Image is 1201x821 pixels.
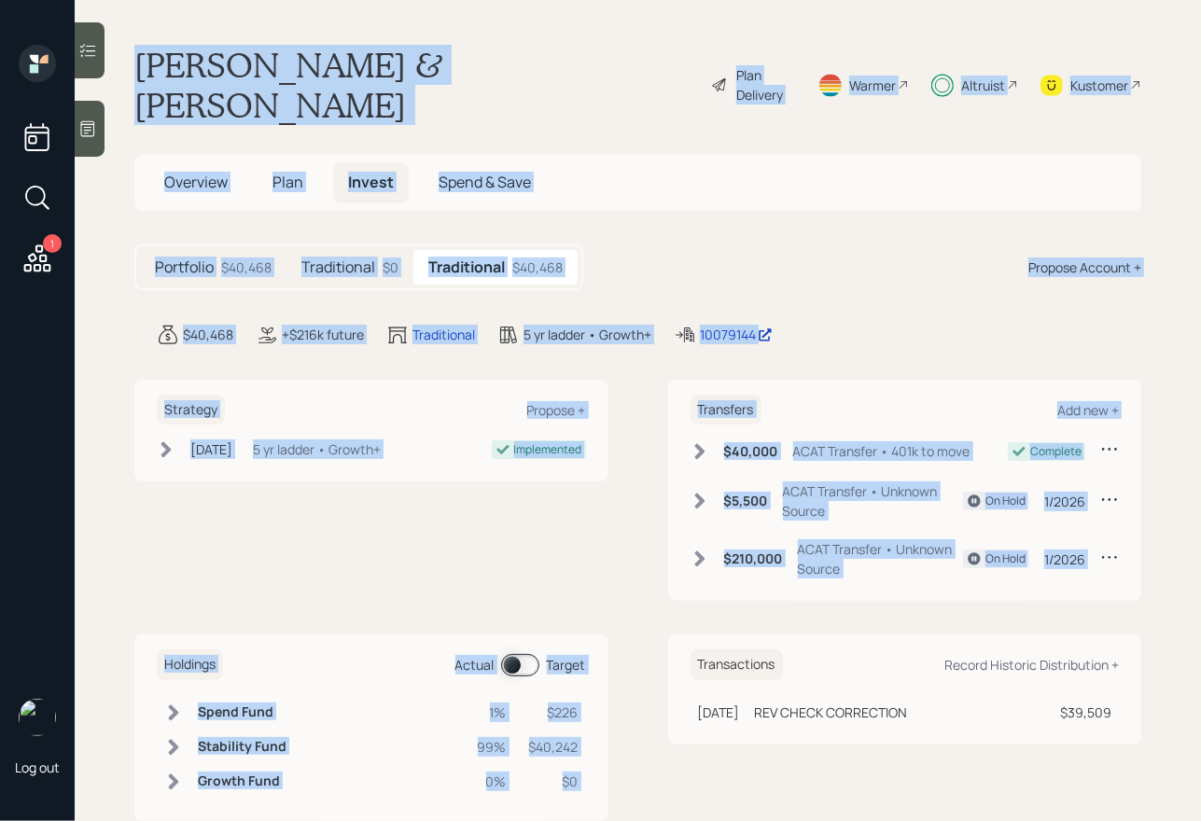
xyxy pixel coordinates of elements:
[961,76,1005,95] div: Altruist
[155,258,214,276] h5: Portfolio
[524,325,651,344] div: 5 yr ladder • Growth+
[1044,550,1085,569] div: 1/2026
[793,441,971,461] div: ACAT Transfer • 401k to move
[724,444,778,460] h6: $40,000
[529,703,579,722] div: $226
[478,703,507,722] div: 1%
[183,325,233,344] div: $40,468
[157,395,225,425] h6: Strategy
[514,441,582,458] div: Implemented
[1070,76,1128,95] div: Kustomer
[190,439,232,459] div: [DATE]
[478,737,507,757] div: 99%
[348,172,394,192] span: Invest
[15,758,60,776] div: Log out
[301,258,375,276] h5: Traditional
[798,539,964,578] div: ACAT Transfer • Unknown Source
[512,257,563,277] div: $40,468
[1057,401,1119,419] div: Add new +
[1030,443,1082,460] div: Complete
[134,45,696,125] h1: [PERSON_NAME] & [PERSON_NAME]
[478,772,507,791] div: 0%
[1060,703,1111,722] div: $39,509
[282,325,364,344] div: +$216k future
[985,493,1026,509] div: On Hold
[724,494,768,509] h6: $5,500
[164,172,228,192] span: Overview
[724,551,783,567] h6: $210,000
[383,257,398,277] div: $0
[412,325,475,344] div: Traditional
[849,76,896,95] div: Warmer
[19,699,56,736] img: hunter_neumayer.jpg
[783,481,964,521] div: ACAT Transfer • Unknown Source
[157,649,223,680] h6: Holdings
[691,395,761,425] h6: Transfers
[547,655,586,675] div: Target
[755,703,908,722] div: REV CHECK CORRECTION
[253,439,381,459] div: 5 yr ladder • Growth+
[221,257,272,277] div: $40,468
[527,401,586,419] div: Propose +
[439,172,531,192] span: Spend & Save
[455,655,495,675] div: Actual
[198,739,286,755] h6: Stability Fund
[700,325,773,344] div: 10079144
[944,656,1119,674] div: Record Historic Distribution +
[698,703,740,722] div: [DATE]
[198,773,286,789] h6: Growth Fund
[529,772,579,791] div: $0
[272,172,303,192] span: Plan
[428,258,505,276] h5: Traditional
[198,704,286,720] h6: Spend Fund
[43,234,62,253] div: 1
[736,65,795,104] div: Plan Delivery
[985,550,1026,567] div: On Hold
[691,649,783,680] h6: Transactions
[1028,257,1141,277] div: Propose Account +
[1044,492,1085,511] div: 1/2026
[529,737,579,757] div: $40,242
